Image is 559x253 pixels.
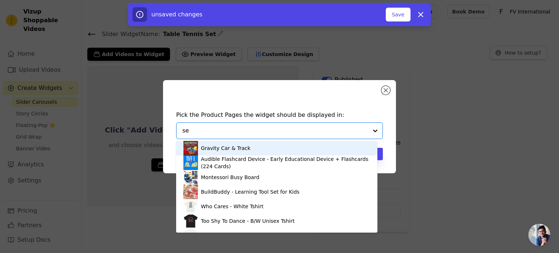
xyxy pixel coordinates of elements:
[183,170,198,185] img: product thumbnail
[183,185,198,199] img: product thumbnail
[182,126,368,135] input: Search by product title or paste product URL
[386,8,411,21] button: Save
[201,217,295,225] div: Too Shy To Dance - B/W Unisex Tshirt
[201,174,259,181] div: Montessori Busy Board
[201,232,265,239] div: Super Mom - White Tshirt
[183,228,198,243] img: product thumbnail
[151,11,202,18] span: unsaved changes
[528,224,550,246] div: Open chat
[183,141,198,155] img: product thumbnail
[381,86,390,95] button: Close modal
[201,203,263,210] div: Who Cares - White Tshirt
[183,214,198,228] img: product thumbnail
[201,155,370,170] div: Audible Flashcard Device - Early Educational Device + Flashcards (224 Cards)
[183,155,198,170] img: product thumbnail
[183,199,198,214] img: product thumbnail
[176,111,383,119] h4: Pick the Product Pages the widget should be displayed in:
[201,145,250,152] div: Gravity Car & Track
[201,188,300,195] div: BuildBuddy - Learning Tool Set for Kids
